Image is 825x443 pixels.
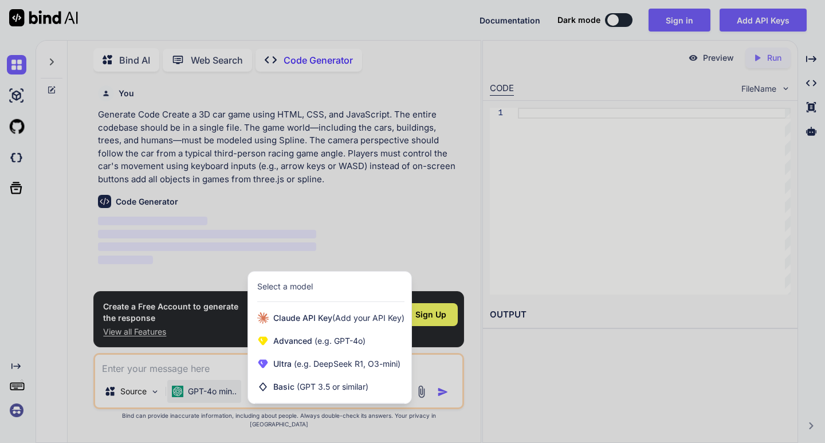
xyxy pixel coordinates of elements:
span: (GPT 3.5 or similar) [297,382,368,391]
span: Claude API Key [273,312,404,324]
span: Ultra [273,358,400,370]
span: (Add your API Key) [332,313,404,323]
span: (e.g. DeepSeek R1, O3-mini) [292,359,400,368]
span: (e.g. GPT-4o) [312,336,366,346]
span: Basic [273,381,368,393]
span: Advanced [273,335,366,347]
div: Select a model [257,281,313,292]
